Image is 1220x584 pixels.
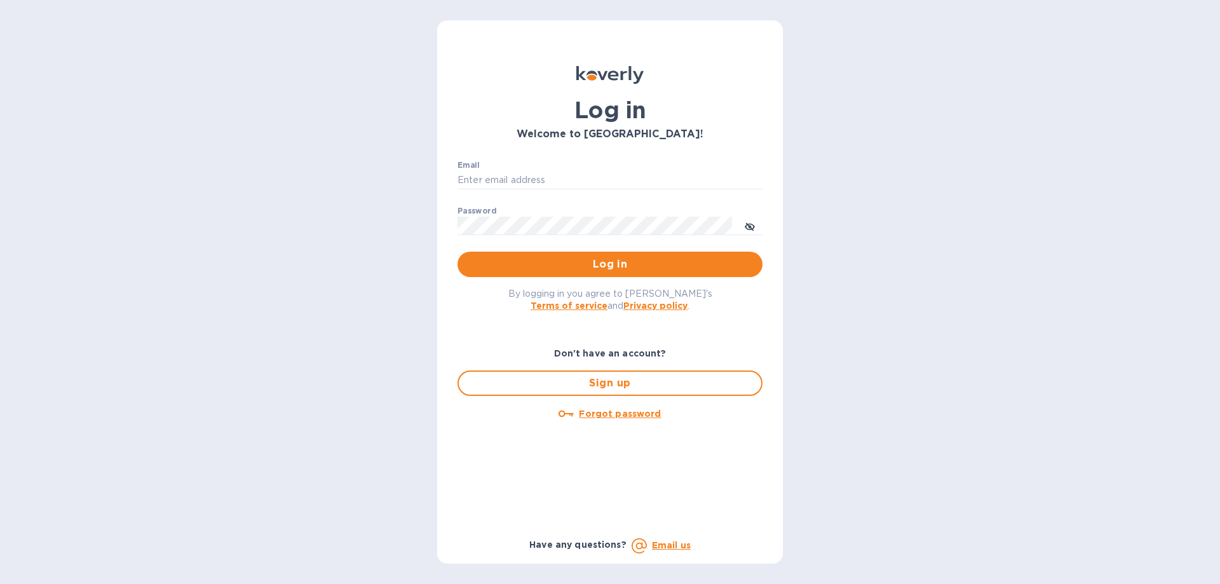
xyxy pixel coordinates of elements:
[469,376,751,391] span: Sign up
[457,370,762,396] button: Sign up
[457,207,496,215] label: Password
[457,161,480,169] label: Email
[468,257,752,272] span: Log in
[737,213,762,238] button: toggle password visibility
[457,171,762,190] input: Enter email address
[457,252,762,277] button: Log in
[457,128,762,140] h3: Welcome to [GEOGRAPHIC_DATA]!
[531,301,607,311] a: Terms of service
[457,97,762,123] h1: Log in
[554,348,667,358] b: Don't have an account?
[529,540,627,550] b: Have any questions?
[579,409,661,419] u: Forgot password
[623,301,688,311] a: Privacy policy
[576,66,644,84] img: Koverly
[652,540,691,550] a: Email us
[508,289,712,311] span: By logging in you agree to [PERSON_NAME]'s and .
